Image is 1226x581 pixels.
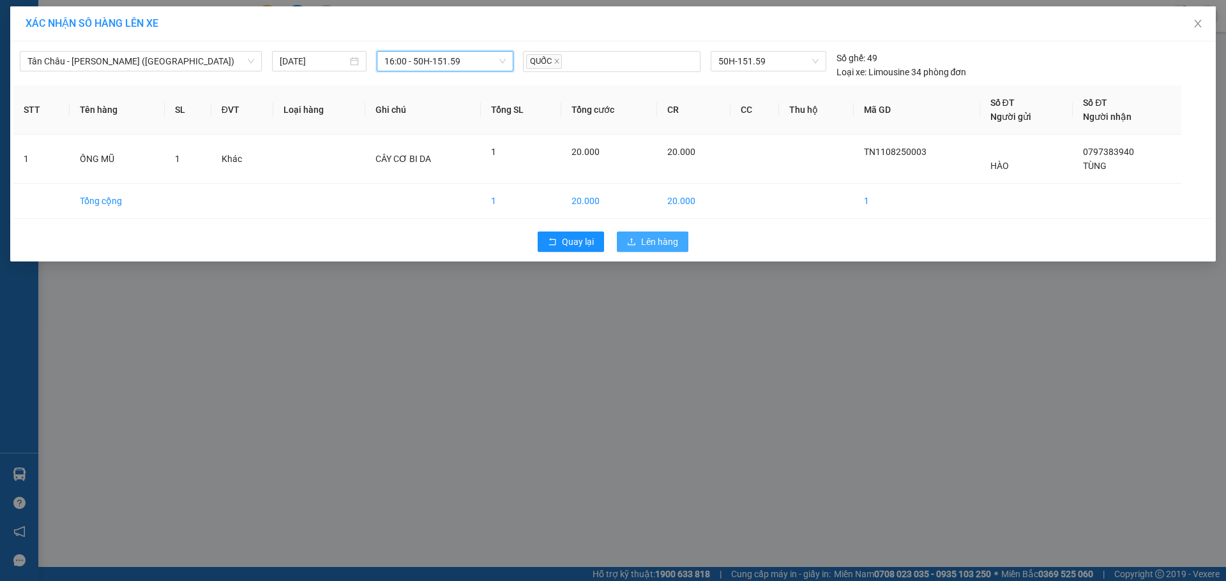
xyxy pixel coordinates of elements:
button: Close [1180,6,1216,42]
span: Số ĐT [1083,98,1107,108]
th: CC [730,85,779,135]
span: Loại xe: [836,65,867,79]
th: SL [165,85,211,135]
td: 1 [13,135,70,184]
td: ỐNG MŨ [70,135,165,184]
td: 20.000 [657,184,730,219]
span: rollback [548,237,557,247]
span: close [554,58,560,64]
td: 1 [481,184,561,219]
th: STT [13,85,70,135]
span: 16:00 - 50H-151.59 [384,52,506,71]
span: 1 [491,147,496,157]
th: Thu hộ [779,85,854,135]
span: 1 [175,154,180,164]
th: Loại hàng [273,85,365,135]
span: XÁC NHẬN SỐ HÀNG LÊN XE [26,17,158,29]
th: Mã GD [854,85,980,135]
span: Quay lại [562,235,594,249]
input: 11/08/2025 [280,54,347,68]
span: Số ĐT [990,98,1015,108]
td: Khác [211,135,273,184]
span: CÂY CƠ BI DA [375,154,431,164]
span: TÙNG [1083,161,1107,171]
button: uploadLên hàng [617,232,688,252]
span: 20.000 [571,147,600,157]
td: 20.000 [561,184,657,219]
span: HÀO [990,161,1009,171]
span: 20.000 [667,147,695,157]
div: Limousine 34 phòng đơn [836,65,967,79]
td: 1 [854,184,980,219]
span: QUỐC [526,54,562,69]
th: ĐVT [211,85,273,135]
span: Tân Châu - Hồ Chí Minh (Giường) [27,52,254,71]
span: Lên hàng [641,235,678,249]
th: CR [657,85,730,135]
div: 49 [836,51,877,65]
th: Tổng SL [481,85,561,135]
button: rollbackQuay lại [538,232,604,252]
span: 50H-151.59 [718,52,818,71]
span: Người nhận [1083,112,1131,122]
span: 0797383940 [1083,147,1134,157]
span: Số ghế: [836,51,865,65]
td: Tổng cộng [70,184,165,219]
span: TN1108250003 [864,147,927,157]
th: Ghi chú [365,85,481,135]
th: Tổng cước [561,85,657,135]
th: Tên hàng [70,85,165,135]
span: close [1193,18,1203,29]
span: Người gửi [990,112,1031,122]
span: upload [627,237,636,247]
